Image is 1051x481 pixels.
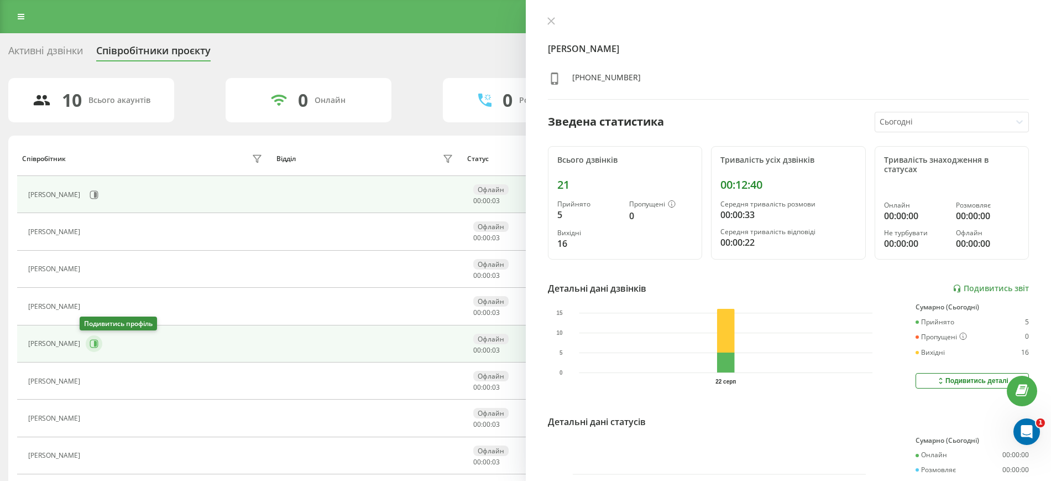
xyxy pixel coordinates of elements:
span: 03 [492,457,500,467]
div: : : [473,346,500,354]
span: 00 [483,345,490,355]
span: 00 [473,382,481,392]
span: 00 [473,196,481,205]
div: Середня тривалість відповіді [720,228,856,236]
div: Співробітник [22,155,66,163]
div: Розмовляють [519,96,573,105]
div: 0 [629,209,693,223]
div: Офлайн [473,259,509,270]
text: 22 серп [715,379,736,385]
div: : : [473,309,500,317]
div: Пропущені [916,333,967,342]
div: Статус [467,155,489,163]
div: Офлайн [473,371,509,381]
div: [PERSON_NAME] [28,303,83,311]
span: 00 [483,382,490,392]
div: 00:00:00 [1002,466,1029,474]
div: 0 [503,90,513,111]
div: Тривалість знаходження в статусах [884,156,1020,174]
div: Всього дзвінків [557,156,693,165]
div: 16 [1021,349,1029,356]
div: Подивитись деталі [936,376,1008,385]
div: 00:00:00 [956,237,1019,250]
div: Детальні дані статусів [548,415,646,428]
div: Прийнято [557,200,621,208]
div: Офлайн [473,184,509,195]
div: [PERSON_NAME] [28,415,83,422]
div: 0 [1025,333,1029,342]
div: 00:00:22 [720,236,856,249]
div: Пропущені [629,200,693,209]
div: Середня тривалість розмови [720,200,856,208]
div: : : [473,421,500,428]
div: [PERSON_NAME] [28,228,83,236]
h4: [PERSON_NAME] [548,42,1029,55]
span: 00 [473,345,481,355]
div: : : [473,384,500,391]
span: 03 [492,308,500,317]
div: Офлайн [956,229,1019,237]
div: 00:00:00 [956,209,1019,223]
div: [PERSON_NAME] [28,377,83,385]
span: 00 [473,420,481,429]
div: Тривалість усіх дзвінків [720,156,856,165]
div: Співробітники проєкту [96,45,211,62]
div: Не турбувати [884,229,948,237]
span: 00 [483,196,490,205]
a: Подивитись звіт [953,284,1029,293]
div: 00:00:00 [1002,451,1029,459]
div: Детальні дані дзвінків [548,282,646,295]
span: 00 [473,457,481,467]
div: Подивитись профіль [80,317,157,330]
div: Активні дзвінки [8,45,83,62]
div: 21 [557,178,693,192]
text: 5 [559,350,562,356]
iframe: Intercom live chat [1013,418,1040,445]
div: Офлайн [473,446,509,456]
div: Прийнято [916,318,954,326]
div: Всього акаунтів [88,96,150,105]
div: : : [473,458,500,466]
span: 00 [473,233,481,242]
div: Офлайн [473,296,509,307]
text: 15 [556,310,563,316]
span: 00 [473,308,481,317]
span: 03 [492,382,500,392]
div: 00:00:00 [884,209,948,223]
span: 00 [483,233,490,242]
div: Вихідні [557,229,621,237]
div: Сумарно (Сьогодні) [916,437,1029,444]
div: [PHONE_NUMBER] [572,72,641,88]
text: 10 [556,330,563,336]
div: Офлайн [473,408,509,418]
span: 03 [492,196,500,205]
span: 00 [483,308,490,317]
div: [PERSON_NAME] [28,340,83,348]
span: 00 [483,457,490,467]
div: Офлайн [473,334,509,344]
div: Вихідні [916,349,945,356]
div: Зведена статистика [548,113,664,130]
span: 03 [492,420,500,429]
span: 03 [492,233,500,242]
div: Розмовляє [956,201,1019,209]
span: 1 [1036,418,1045,427]
div: : : [473,197,500,205]
div: 00:00:33 [720,208,856,221]
span: 03 [492,345,500,355]
div: [PERSON_NAME] [28,265,83,273]
div: Онлайн [884,201,948,209]
div: Розмовляє [916,466,956,474]
div: Сумарно (Сьогодні) [916,303,1029,311]
div: Онлайн [916,451,947,459]
div: 00:12:40 [720,178,856,192]
div: [PERSON_NAME] [28,452,83,459]
div: [PERSON_NAME] [28,191,83,199]
span: 00 [483,271,490,280]
text: 0 [559,370,562,376]
div: Онлайн [315,96,346,105]
div: 16 [557,237,621,250]
div: 00:00:00 [884,237,948,250]
button: Подивитись деталі [916,373,1029,389]
span: 00 [483,420,490,429]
